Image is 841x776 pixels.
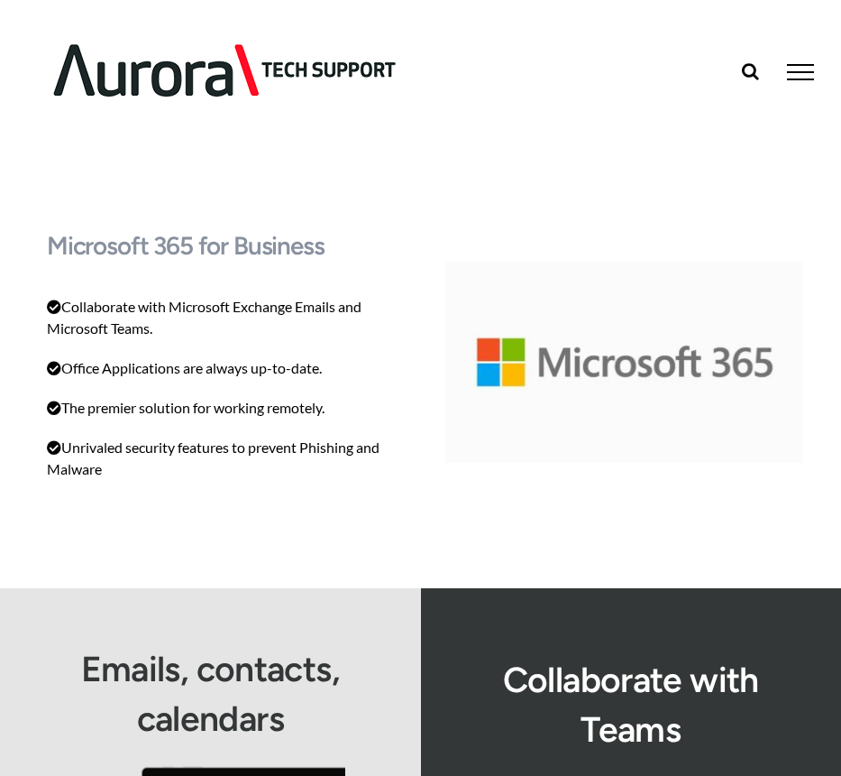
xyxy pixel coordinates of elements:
[47,296,387,339] p: Collaborate with Microsoft Exchange Emails and Microsoft Teams.
[772,64,828,80] a: Toggle Menu
[445,262,803,463] img: new-microsoft365-logo-horiz-c-gray-rgb
[467,656,795,754] h4: Collaborate with Teams
[27,14,424,127] img: Aurora Tech Support Logo
[47,232,387,260] h1: Microsoft 365 for Business
[742,62,759,80] a: Toggle Search
[46,645,374,744] h4: Emails, contacts, calendars
[47,437,387,480] p: Unrivaled security features to prevent Phishing and Malware
[47,397,387,419] p: The premier solution for working remotely.
[47,357,387,379] p: Office Applications are always up-to-date.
